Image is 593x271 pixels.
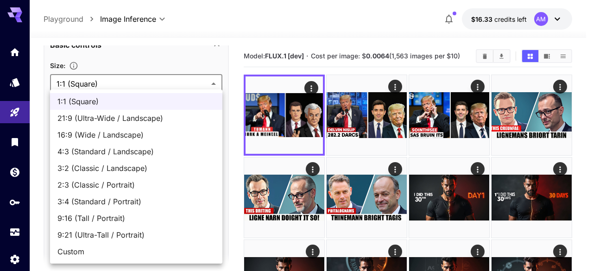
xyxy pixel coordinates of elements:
[57,113,215,124] span: 21:9 (Ultra-Wide / Landscape)
[57,179,215,190] span: 2:3 (Classic / Portrait)
[57,196,215,207] span: 3:4 (Standard / Portrait)
[57,229,215,240] span: 9:21 (Ultra-Tall / Portrait)
[57,129,215,140] span: 16:9 (Wide / Landscape)
[57,146,215,157] span: 4:3 (Standard / Landscape)
[57,96,215,107] span: 1:1 (Square)
[57,163,215,174] span: 3:2 (Classic / Landscape)
[57,213,215,224] span: 9:16 (Tall / Portrait)
[57,246,215,257] span: Custom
